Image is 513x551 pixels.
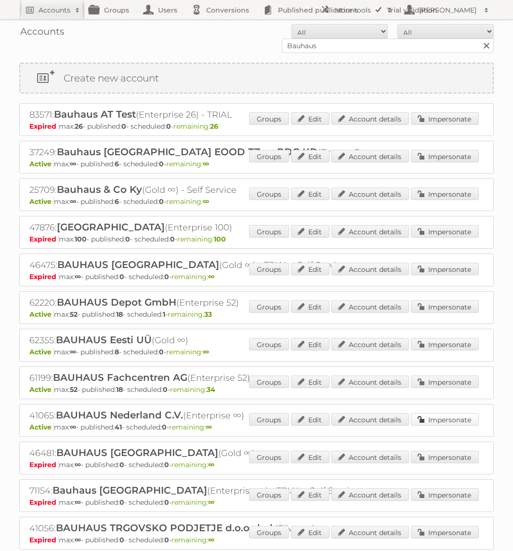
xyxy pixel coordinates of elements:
[70,423,76,431] strong: ∞
[56,447,218,458] span: BAUHAUS [GEOGRAPHIC_DATA]
[29,348,484,356] p: max: - published: - scheduled: -
[119,498,124,507] strong: 0
[57,146,318,158] span: Bauhaus [GEOGRAPHIC_DATA] EOOD TZ za RDG KD
[29,372,367,384] h2: 61199: (Enterprise 52)
[29,296,367,309] h2: 62220: (Enterprise 52)
[249,263,289,275] a: Groups
[170,235,175,243] strong: 0
[75,272,81,281] strong: ∞
[177,235,226,243] span: remaining:
[56,334,152,346] span: BAUHAUS Eesti UÜ
[331,300,409,313] a: Account details
[207,385,215,394] strong: 34
[162,423,167,431] strong: 0
[163,385,168,394] strong: 0
[411,376,479,388] a: Impersonate
[331,376,409,388] a: Account details
[29,160,484,168] p: max: - published: - scheduled: -
[29,184,367,196] h2: 25709: (Gold ∞) - Self Service
[29,409,367,422] h2: 41065: (Enterprise ∞)
[171,536,214,544] span: remaining:
[335,5,383,15] h2: More tools
[203,160,209,168] strong: ∞
[331,188,409,200] a: Account details
[57,184,142,195] span: Bauhaus & Co Ky
[125,235,130,243] strong: 0
[249,225,289,238] a: Groups
[204,310,212,319] strong: 33
[210,122,218,131] strong: 26
[53,372,187,383] span: BAUHAUS Fachcentren AG
[331,263,409,275] a: Account details
[291,338,329,350] a: Edit
[116,385,123,394] strong: 18
[417,5,479,15] h2: [PERSON_NAME]
[171,272,214,281] span: remaining:
[331,338,409,350] a: Account details
[168,310,212,319] span: remaining:
[159,197,164,206] strong: 0
[119,536,124,544] strong: 0
[291,300,329,313] a: Edit
[75,536,81,544] strong: ∞
[56,409,183,421] span: BAUHAUS Nederland C.V.
[163,310,165,319] strong: 1
[75,460,81,469] strong: ∞
[291,376,329,388] a: Edit
[208,498,214,507] strong: ∞
[29,310,484,319] p: max: - published: - scheduled: -
[249,300,289,313] a: Groups
[29,122,59,131] span: Expired
[208,536,214,544] strong: ∞
[29,536,59,544] span: Expired
[170,385,215,394] span: remaining:
[249,112,289,125] a: Groups
[249,376,289,388] a: Groups
[173,122,218,131] span: remaining:
[29,423,54,431] span: Active
[20,64,493,93] a: Create new account
[166,197,209,206] span: remaining:
[115,160,119,168] strong: 6
[29,122,484,131] p: max: - published: - scheduled: -
[331,526,409,538] a: Account details
[164,460,169,469] strong: 0
[29,498,484,507] p: max: - published: - scheduled: -
[331,488,409,501] a: Account details
[411,112,479,125] a: Impersonate
[203,348,209,356] strong: ∞
[70,197,76,206] strong: ∞
[116,310,123,319] strong: 18
[331,451,409,463] a: Account details
[56,522,275,534] span: BAUHAUS TRGOVSKO PODJETJE d.o.o., k.d.
[166,122,171,131] strong: 0
[57,259,219,270] span: BAUHAUS [GEOGRAPHIC_DATA]
[29,484,367,497] h2: 71154: (Enterprise ∞) - TRIAL - Self Service
[29,385,484,394] p: max: - published: - scheduled: -
[411,526,479,538] a: Impersonate
[39,5,70,15] h2: Accounts
[291,451,329,463] a: Edit
[159,348,164,356] strong: 0
[164,498,169,507] strong: 0
[164,272,169,281] strong: 0
[29,423,484,431] p: max: - published: - scheduled: -
[171,460,214,469] span: remaining:
[249,451,289,463] a: Groups
[54,108,136,120] span: Bauhaus AT Test
[121,122,126,131] strong: 0
[70,348,76,356] strong: ∞
[29,272,59,281] span: Expired
[249,488,289,501] a: Groups
[411,263,479,275] a: Impersonate
[206,423,212,431] strong: ∞
[203,197,209,206] strong: ∞
[166,160,209,168] span: remaining:
[411,225,479,238] a: Impersonate
[53,484,207,496] span: Bauhaus [GEOGRAPHIC_DATA]
[29,146,367,159] h2: 37249: (Bronze-2023 ∞)
[291,263,329,275] a: Edit
[29,197,484,206] p: max: - published: - scheduled: -
[166,348,209,356] span: remaining:
[249,188,289,200] a: Groups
